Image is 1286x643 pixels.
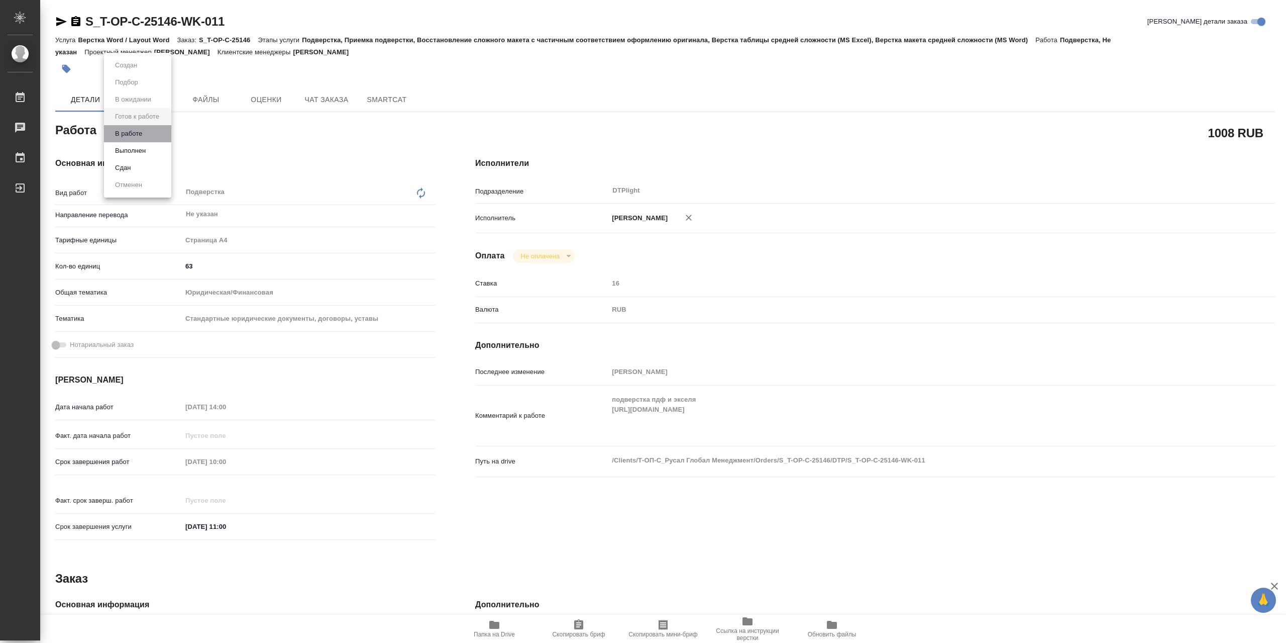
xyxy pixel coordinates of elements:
[112,94,154,105] button: В ожидании
[112,145,149,156] button: Выполнен
[112,179,145,191] button: Отменен
[112,128,145,139] button: В работе
[112,162,134,173] button: Сдан
[112,111,162,122] button: Готов к работе
[112,77,141,88] button: Подбор
[112,60,140,71] button: Создан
